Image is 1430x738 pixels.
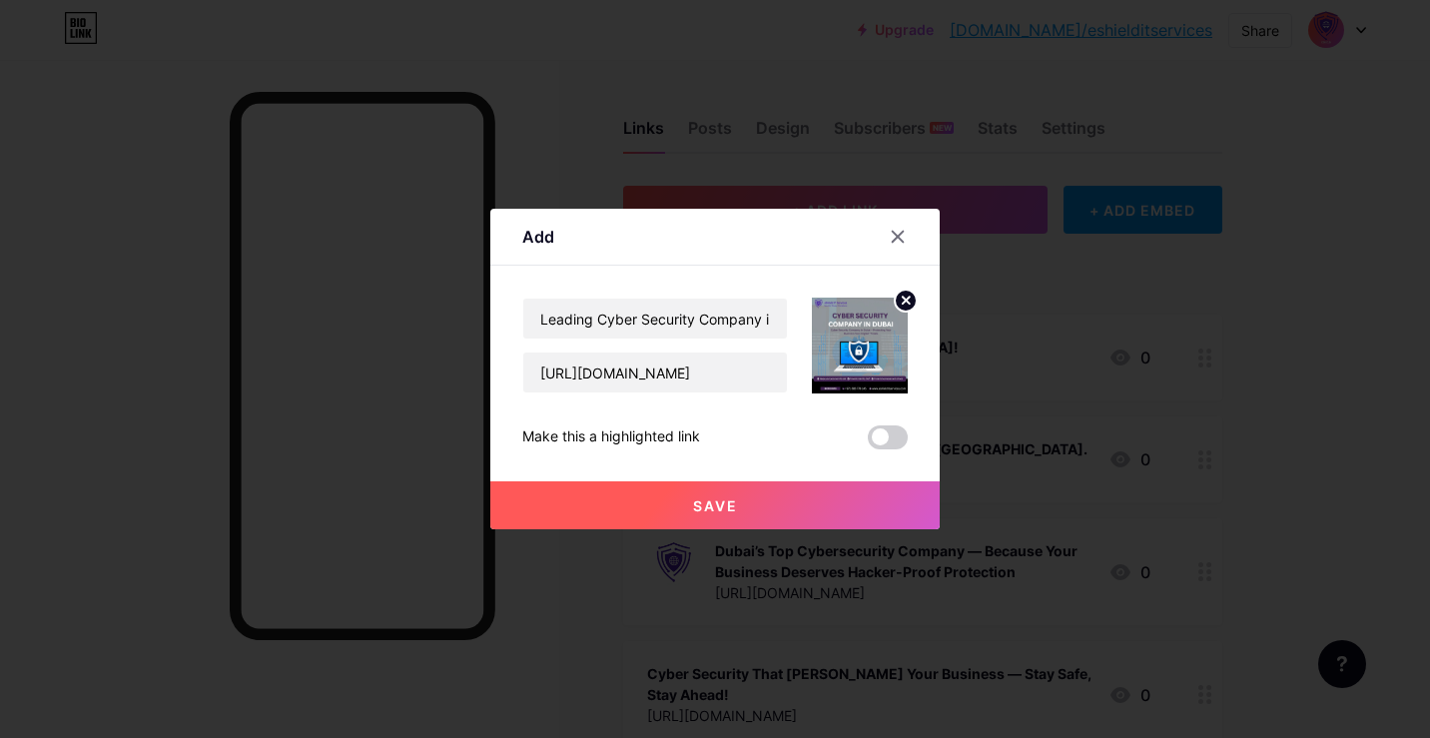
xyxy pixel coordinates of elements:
img: link_thumbnail [812,298,908,393]
input: URL [523,353,787,392]
button: Save [490,481,940,529]
div: Make this a highlighted link [522,425,700,449]
div: Add [522,225,554,249]
input: Title [523,299,787,339]
span: Save [693,497,738,514]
